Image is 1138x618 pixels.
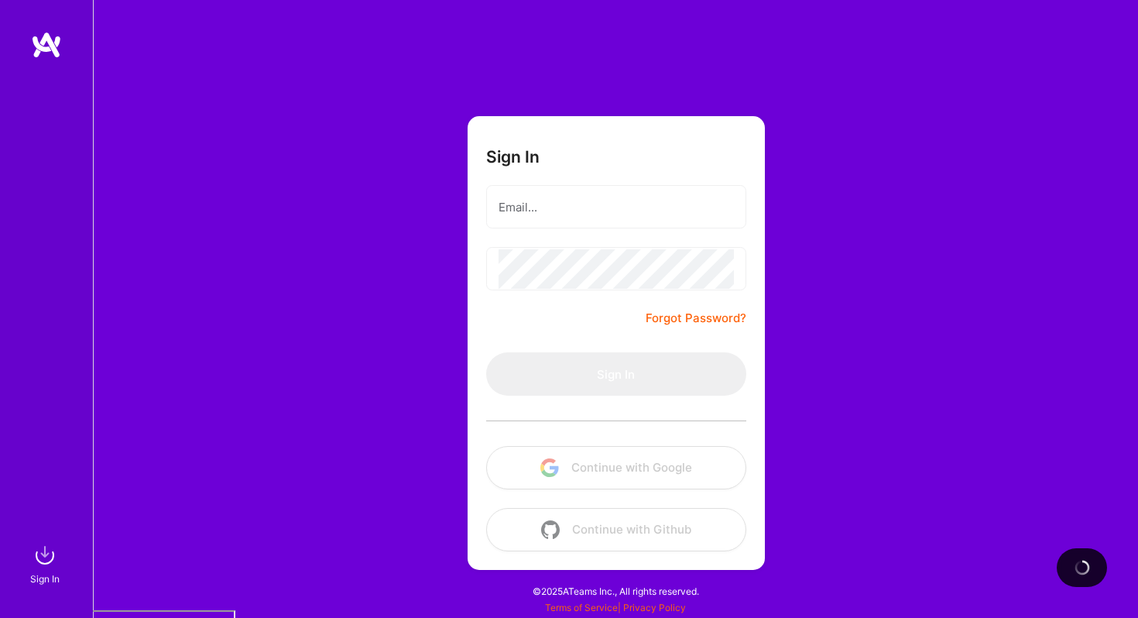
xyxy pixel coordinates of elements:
[545,602,618,613] a: Terms of Service
[29,540,60,571] img: sign in
[33,540,60,587] a: sign inSign In
[540,458,559,477] img: icon
[93,572,1138,610] div: © 2025 ATeams Inc., All rights reserved.
[545,602,686,613] span: |
[30,571,60,587] div: Sign In
[31,31,62,59] img: logo
[646,309,746,328] a: Forgot Password?
[486,508,746,551] button: Continue with Github
[1071,557,1092,578] img: loading
[541,520,560,539] img: icon
[486,446,746,489] button: Continue with Google
[623,602,686,613] a: Privacy Policy
[499,187,734,227] input: Email...
[486,147,540,167] h3: Sign In
[486,352,746,396] button: Sign In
